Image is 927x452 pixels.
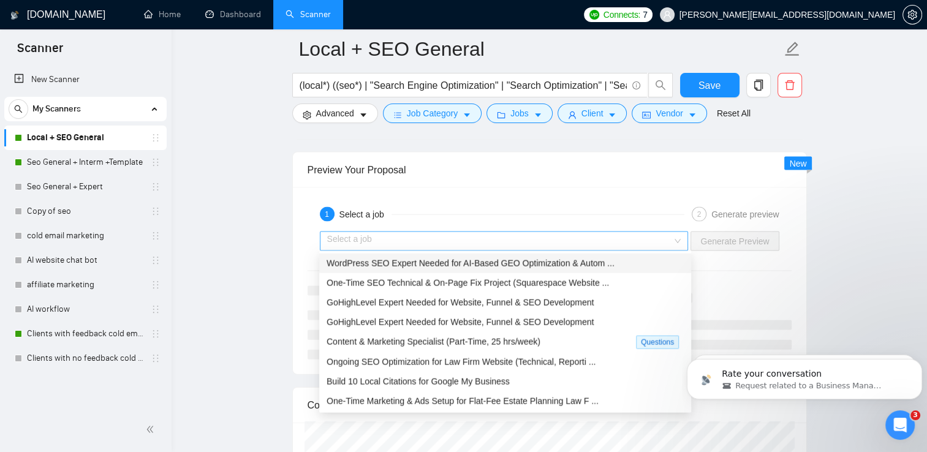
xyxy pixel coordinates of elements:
[151,304,161,314] span: holder
[359,110,368,119] span: caret-down
[300,78,627,93] input: Search Freelance Jobs...
[589,10,599,20] img: upwork-logo.png
[327,377,510,386] span: Build 10 Local Citations for Google My Business
[151,329,161,339] span: holder
[339,207,392,222] div: Select a job
[393,110,402,119] span: bars
[603,8,640,21] span: Connects:
[9,99,28,119] button: search
[711,207,779,222] div: Generate preview
[32,97,81,121] span: My Scanners
[697,210,702,219] span: 2
[325,210,329,219] span: 1
[27,199,143,224] a: Copy of seo
[663,10,672,19] span: user
[327,396,599,406] span: One-Time Marketing & Ads Setup for Flat-Fee Estate Planning Law F ...
[778,80,801,91] span: delete
[910,410,920,420] span: 3
[151,280,161,290] span: holder
[327,317,594,327] span: GoHighLevel Expert Needed for Website, Funnel & SEO Development
[656,107,683,120] span: Vendor
[649,80,672,91] span: search
[510,107,529,120] span: Jobs
[4,97,167,371] li: My Scanners
[642,110,651,119] span: idcard
[698,78,721,93] span: Save
[327,357,596,367] span: Ongoing SEO Optimization for Law Firm Website (Technical, Reporti ...
[27,150,143,175] a: Seo General + Interm +Template
[151,255,161,265] span: holder
[205,9,261,20] a: dashboardDashboard
[327,258,615,268] span: WordPress SEO Expert Needed for AI-Based GEO Optimization & Autom ...
[292,104,378,123] button: settingAdvancedcaret-down
[383,104,482,123] button: barsJob Categorycaret-down
[463,110,471,119] span: caret-down
[902,10,922,20] a: setting
[308,388,792,423] div: Connects Expense
[151,353,161,363] span: holder
[10,6,19,25] img: logo
[4,67,167,92] li: New Scanner
[27,346,143,371] a: Clients with no feedback cold email marketing
[151,182,161,192] span: holder
[27,175,143,199] a: Seo General + Expert
[568,110,577,119] span: user
[784,41,800,57] span: edit
[632,81,640,89] span: info-circle
[486,104,553,123] button: folderJobscaret-down
[299,34,782,64] input: Scanner name...
[308,153,792,187] div: Preview Your Proposal
[680,73,740,97] button: Save
[885,410,915,440] iframe: Intercom live chat
[902,5,922,24] button: setting
[303,110,311,119] span: setting
[151,133,161,143] span: holder
[146,423,158,435] span: double-left
[581,107,603,120] span: Client
[327,298,594,307] span: GoHighLevel Expert Needed for Website, Funnel & SEO Development
[27,322,143,346] a: Clients with feedback cold email marketing
[608,110,616,119] span: caret-down
[316,107,354,120] span: Advanced
[151,157,161,167] span: holder
[27,273,143,297] a: affiliate marketing
[27,248,143,273] a: AI website chat bot
[682,333,927,419] iframe: Intercom notifications message
[497,110,505,119] span: folder
[632,104,706,123] button: idcardVendorcaret-down
[151,206,161,216] span: holder
[558,104,627,123] button: userClientcaret-down
[327,337,540,347] span: Content & Marketing Specialist (Part-Time, 25 hrs/week)
[14,67,157,92] a: New Scanner
[746,73,771,97] button: copy
[691,232,779,251] button: Generate Preview
[636,336,679,349] span: Questions
[747,80,770,91] span: copy
[648,73,673,97] button: search
[7,39,73,65] span: Scanner
[151,231,161,241] span: holder
[778,73,802,97] button: delete
[688,110,697,119] span: caret-down
[643,8,648,21] span: 7
[789,159,806,168] span: New
[27,126,143,150] a: Local + SEO General
[534,110,542,119] span: caret-down
[27,224,143,248] a: cold email marketing
[407,107,458,120] span: Job Category
[717,107,751,120] a: Reset All
[327,278,609,288] span: One-Time SEO Technical & On-Page Fix Project (Squarespace Website ...
[144,9,181,20] a: homeHome
[27,297,143,322] a: AI workflow
[9,105,28,113] span: search
[286,9,331,20] a: searchScanner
